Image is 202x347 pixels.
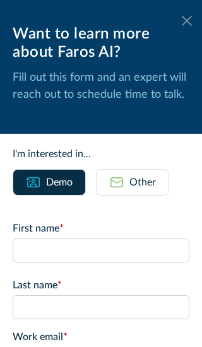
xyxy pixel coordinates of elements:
[13,221,189,236] label: First name
[129,175,156,190] div: Other
[13,278,189,293] label: Last name
[13,146,189,162] div: I'm interested in...
[46,175,73,190] div: Demo
[13,69,189,103] p: Fill out this form and an expert will reach out to schedule time to talk.
[13,329,189,344] label: Work email
[13,25,189,62] div: Want to learn more about Faros AI?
